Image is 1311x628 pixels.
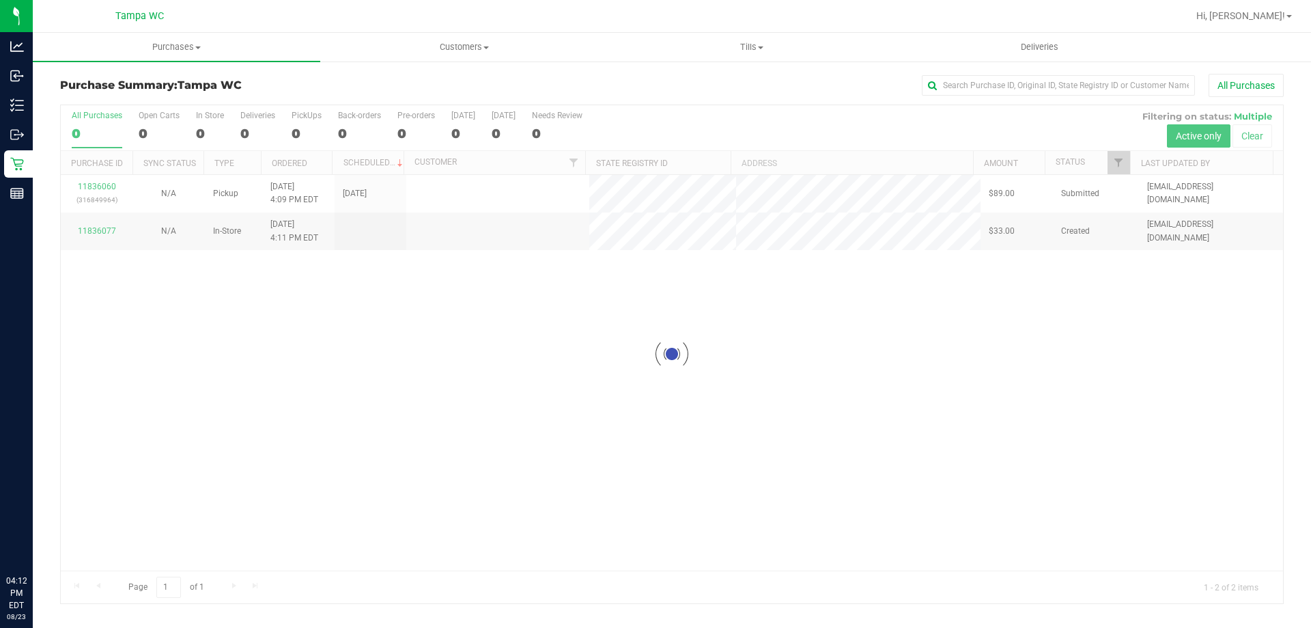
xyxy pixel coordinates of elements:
[1002,41,1077,53] span: Deliveries
[10,187,24,200] inline-svg: Reports
[60,79,468,92] h3: Purchase Summary:
[6,612,27,622] p: 08/23
[10,40,24,53] inline-svg: Analytics
[320,33,608,62] a: Customers
[14,519,55,560] iframe: Resource center
[33,41,320,53] span: Purchases
[608,33,895,62] a: Tills
[115,10,164,22] span: Tampa WC
[1196,10,1285,21] span: Hi, [PERSON_NAME]!
[178,79,242,92] span: Tampa WC
[896,33,1183,62] a: Deliveries
[321,41,607,53] span: Customers
[10,157,24,171] inline-svg: Retail
[10,98,24,112] inline-svg: Inventory
[40,517,57,533] iframe: Resource center unread badge
[10,128,24,141] inline-svg: Outbound
[1209,74,1284,97] button: All Purchases
[33,33,320,62] a: Purchases
[6,575,27,612] p: 04:12 PM EDT
[922,75,1195,96] input: Search Purchase ID, Original ID, State Registry ID or Customer Name...
[608,41,894,53] span: Tills
[10,69,24,83] inline-svg: Inbound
